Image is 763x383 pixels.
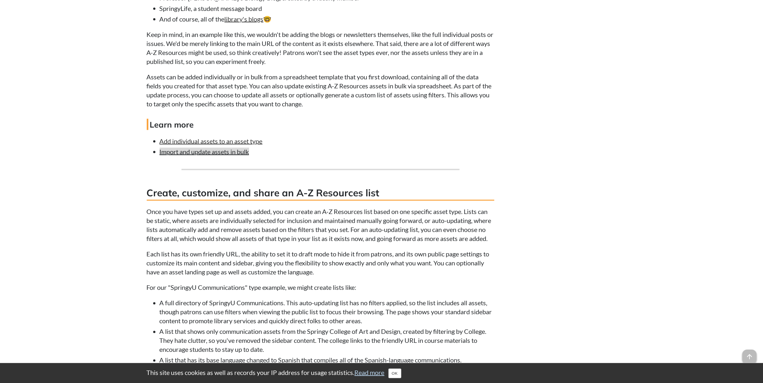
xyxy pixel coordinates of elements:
a: arrow_upward [742,350,757,358]
p: Keep in mind, in an example like this, we wouldn't be adding the blogs or newsletters themselves,... [147,30,494,66]
a: library's blogs [225,15,264,23]
h4: Learn more [147,119,494,130]
li: A full directory of SpringyU Communications. This auto-updating list has no filters applied, so t... [160,298,494,325]
a: Import and update assets in bulk [160,148,249,156]
p: Assets can be added individually or in bulk from a spreadsheet template that you first download, ... [147,72,494,108]
span: arrow_upward [742,350,757,364]
p: Once you have types set up and assets added, you can create an A-Z Resources list based on one sp... [147,207,494,243]
h3: Create, customize, and share an A-Z Resources list [147,186,494,201]
li: A list that shows only communication assets from the Springy College of Art and Design, created b... [160,327,494,354]
li: SpringyLife, a student message board [160,4,494,13]
a: Add individual assets to an asset type [160,137,263,145]
a: Read more [355,369,385,376]
p: Each list has its own friendly URL, the ability to set it to draft mode to hide it from patrons, ... [147,250,494,277]
div: This site uses cookies as well as records your IP address for usage statistics. [140,368,623,378]
button: Close [388,369,401,378]
li: A list that has its base language changed to Spanish that compiles all of the Spanish-language co... [160,356,494,365]
p: For our "SpringyU Communications" type example, we might create lists like: [147,283,494,292]
li: And of course, all of the 🤓 [160,14,494,23]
